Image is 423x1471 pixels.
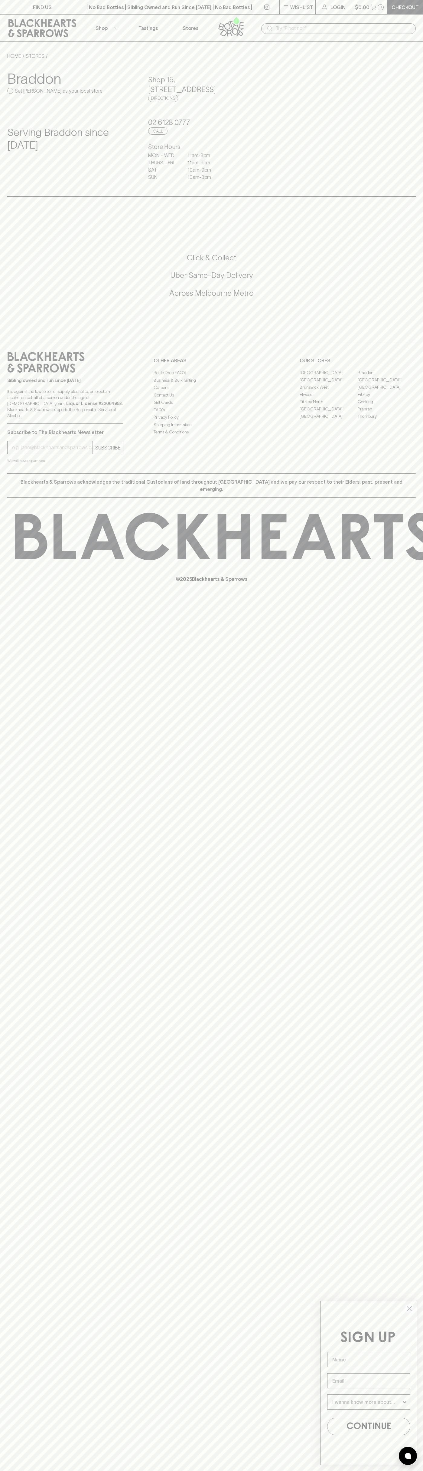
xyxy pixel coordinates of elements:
p: SUBSCRIBE [95,444,121,451]
p: OTHER AREAS [154,357,270,364]
a: [GEOGRAPHIC_DATA] [358,383,416,391]
span: SIGN UP [340,1331,395,1345]
strong: Liquor License #32064953 [66,401,122,406]
a: Fitzroy North [300,398,358,405]
p: OUR STORES [300,357,416,364]
p: It is against the law to sell or supply alcohol to, or to obtain alcohol on behalf of a person un... [7,388,123,419]
p: Wishlist [290,4,313,11]
a: Prahran [358,405,416,413]
h5: Click & Collect [7,253,416,263]
p: 0 [379,5,382,9]
a: Elwood [300,391,358,398]
a: Geelong [358,398,416,405]
div: FLYOUT Form [314,1295,423,1471]
p: MON - WED [148,152,178,159]
a: Call [148,127,168,135]
a: Business & Bulk Gifting [154,377,270,384]
p: 11am - 9pm [187,159,218,166]
input: Try "Pinot noir" [276,24,411,33]
h4: Serving Braddon since [DATE] [7,126,134,152]
a: Braddon [358,369,416,376]
p: Subscribe to The Blackhearts Newsletter [7,429,123,436]
a: HOME [7,53,21,59]
p: 10am - 8pm [187,173,218,181]
div: Call to action block [7,229,416,330]
a: [GEOGRAPHIC_DATA] [300,376,358,383]
h6: Store Hours [148,142,275,152]
a: Brunswick West [300,383,358,391]
p: Login [330,4,346,11]
a: STORES [26,53,44,59]
a: [GEOGRAPHIC_DATA] [358,376,416,383]
p: We will never spam you [7,458,123,464]
p: Sibling owned and run since [DATE] [7,377,123,383]
a: Bottle Drop FAQ's [154,369,270,377]
a: [GEOGRAPHIC_DATA] [300,405,358,413]
a: [GEOGRAPHIC_DATA] [300,413,358,420]
a: Stores [169,15,212,41]
input: Email [327,1373,410,1388]
a: Thornbury [358,413,416,420]
p: 11am - 8pm [187,152,218,159]
p: Checkout [392,4,419,11]
button: SUBSCRIBE [93,441,123,454]
a: Privacy Policy [154,414,270,421]
input: I wanna know more about... [332,1395,402,1409]
button: Close dialog [404,1303,415,1314]
a: Contact Us [154,391,270,399]
input: e.g. jane@blackheartsandsparrows.com.au [12,443,93,452]
p: SAT [148,166,178,173]
a: [GEOGRAPHIC_DATA] [300,369,358,376]
h5: Uber Same-Day Delivery [7,270,416,280]
a: FAQ's [154,406,270,413]
a: Shipping Information [154,421,270,428]
button: Shop [85,15,127,41]
p: FIND US [33,4,52,11]
h5: 02 6128 0777 [148,118,275,127]
h3: Braddon [7,70,134,87]
img: bubble-icon [405,1453,411,1459]
p: THURS - FRI [148,159,178,166]
a: Careers [154,384,270,391]
p: Tastings [138,25,158,32]
a: Gift Cards [154,399,270,406]
a: Tastings [127,15,169,41]
a: Fitzroy [358,391,416,398]
input: Name [327,1352,410,1367]
p: Shop [96,25,108,32]
a: Terms & Conditions [154,429,270,436]
h5: Shop 15 , [STREET_ADDRESS] [148,75,275,94]
button: CONTINUE [327,1418,410,1435]
p: Stores [183,25,198,32]
p: SUN [148,173,178,181]
h5: Across Melbourne Metro [7,288,416,298]
a: Directions [148,95,178,102]
p: $0.00 [355,4,369,11]
p: Set [PERSON_NAME] as your local store [15,87,102,94]
p: Blackhearts & Sparrows acknowledges the traditional Custodians of land throughout [GEOGRAPHIC_DAT... [12,478,411,493]
button: Show Options [402,1395,408,1409]
p: 10am - 9pm [187,166,218,173]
